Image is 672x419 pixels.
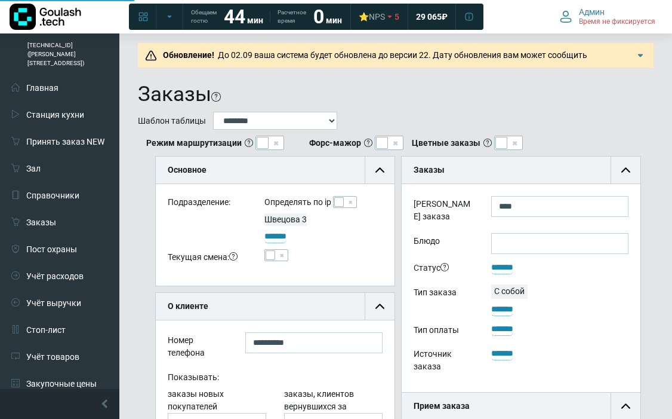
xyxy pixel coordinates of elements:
[375,166,384,175] img: collapse
[264,196,331,209] label: Определять по ip
[229,252,238,261] i: Важно! Если нужно найти заказ за сегодняшнюю дату,<br/>необходимо поставить галочку в поле текуща...
[145,50,157,62] img: Предупреждение
[163,50,214,60] b: Обновление!
[375,302,384,311] img: collapse
[245,139,253,147] i: Это режим, отображающий распределение заказов по маршрутам и курьерам
[247,16,263,25] span: мин
[440,263,449,271] i: Принят — заказ принят в работу, готовится, водитель не назначен.<br/>Отложен — оформлен заранее, ...
[621,402,630,411] img: collapse
[405,285,482,316] div: Тип заказа
[159,196,255,213] div: Подразделение:
[405,233,482,254] label: Блюдо
[264,215,307,224] span: Швецова 3
[414,165,445,175] b: Заказы
[483,139,492,147] i: При включении настройки заказы в таблице будут подсвечиваться в зависимости от статуса следующими...
[364,139,372,147] i: <b>Важно: При включении применяется на все подразделения компании!</b> <br/> Если режим "Форс-маж...
[138,115,206,127] label: Шаблон таблицы
[416,11,442,22] span: 29 065
[146,137,242,149] b: Режим маршрутизации
[405,196,482,227] label: [PERSON_NAME] заказа
[621,166,630,175] img: collapse
[405,322,482,340] div: Тип оплаты
[159,249,255,268] div: Текущая смена:
[211,92,221,102] i: На этой странице можно найти заказ, используя различные фильтры. Все пункты заполнять необязатель...
[352,6,406,27] a: ⭐NPS 5
[359,11,385,22] div: ⭐
[634,50,646,62] img: Подробнее
[579,17,655,27] span: Время не фиксируется
[369,12,385,22] span: NPS
[159,332,236,363] div: Номер телефона
[405,346,482,377] div: Источник заказа
[405,260,482,279] div: Статус
[394,11,399,22] span: 5
[412,137,480,149] b: Цветные заказы
[313,5,324,28] strong: 0
[491,286,528,296] span: С собой
[579,7,605,17] span: Админ
[278,8,306,25] span: Расчетное время
[168,301,208,311] b: О клиенте
[168,165,206,175] b: Основное
[309,137,361,149] b: Форс-мажор
[442,11,448,22] span: ₽
[10,4,81,30] img: Логотип компании Goulash.tech
[409,6,455,27] a: 29 065 ₽
[138,82,211,107] h1: Заказы
[159,50,587,72] span: До 02.09 ваша система будет обновлена до версии 22. Дату обновления вам может сообщить поддержка....
[414,401,470,411] b: Прием заказа
[224,5,245,28] strong: 44
[553,4,662,29] button: Админ Время не фиксируется
[191,8,217,25] span: Обещаем гостю
[159,369,392,388] div: Показывать:
[326,16,342,25] span: мин
[184,6,349,27] a: Обещаем гостю 44 мин Расчетное время 0 мин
